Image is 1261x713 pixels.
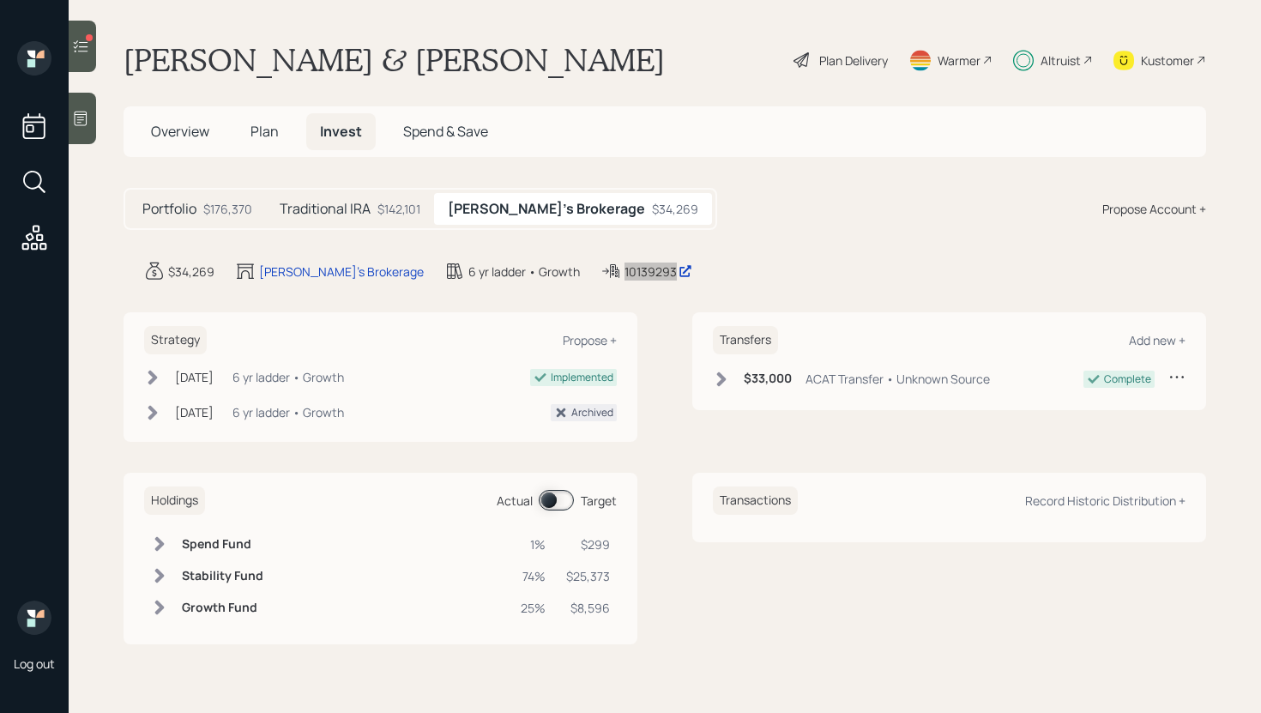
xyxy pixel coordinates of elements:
div: 6 yr ladder • Growth [468,263,580,281]
div: Log out [14,656,55,672]
div: $8,596 [566,599,610,617]
h1: [PERSON_NAME] & [PERSON_NAME] [124,41,665,79]
span: Overview [151,122,209,141]
h6: Stability Fund [182,569,263,583]
div: Kustomer [1141,51,1194,69]
span: Invest [320,122,362,141]
div: Implemented [551,370,613,385]
div: $176,370 [203,200,252,218]
h6: Strategy [144,326,207,354]
div: $299 [566,535,610,553]
div: 74% [521,567,546,585]
h6: $33,000 [744,372,792,386]
div: $142,101 [377,200,420,218]
div: Archived [571,405,613,420]
h6: Holdings [144,486,205,515]
h5: [PERSON_NAME]'s Brokerage [448,201,645,217]
div: 6 yr ladder • Growth [232,403,344,421]
div: Record Historic Distribution + [1025,492,1186,509]
div: Actual [497,492,533,510]
div: Target [581,492,617,510]
div: $34,269 [652,200,698,218]
div: Complete [1104,372,1151,387]
h5: Portfolio [142,201,196,217]
div: Propose + [563,332,617,348]
div: Altruist [1041,51,1081,69]
h6: Spend Fund [182,537,263,552]
h6: Transfers [713,326,778,354]
h6: Transactions [713,486,798,515]
div: 1% [521,535,546,553]
div: 10139293 [624,263,692,281]
div: [DATE] [175,403,214,421]
span: Plan [250,122,279,141]
div: Plan Delivery [819,51,888,69]
div: Warmer [938,51,980,69]
div: $25,373 [566,567,610,585]
div: $34,269 [168,263,214,281]
img: retirable_logo.png [17,601,51,635]
span: Spend & Save [403,122,488,141]
div: ACAT Transfer • Unknown Source [805,370,990,388]
div: 25% [521,599,546,617]
h5: Traditional IRA [280,201,371,217]
div: [PERSON_NAME]'s Brokerage [259,263,424,281]
div: 6 yr ladder • Growth [232,368,344,386]
div: Propose Account + [1102,200,1206,218]
div: [DATE] [175,368,214,386]
h6: Growth Fund [182,601,263,615]
div: Add new + [1129,332,1186,348]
